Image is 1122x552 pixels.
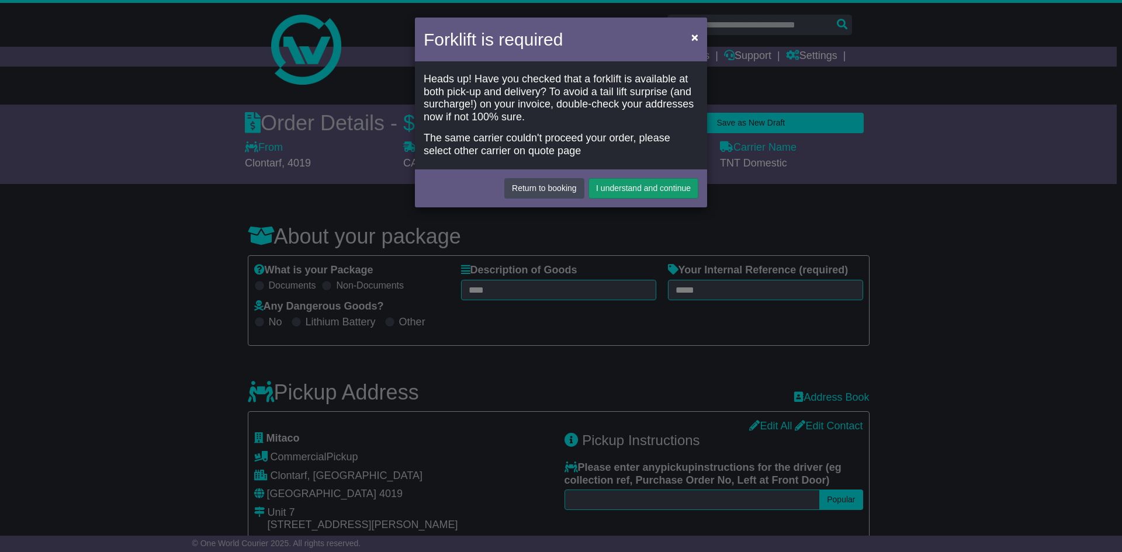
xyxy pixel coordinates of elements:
[691,30,698,44] span: ×
[424,73,698,123] div: Heads up! Have you checked that a forklift is available at both pick-up and delivery? To avoid a ...
[685,25,704,49] button: Close
[424,132,698,157] div: The same carrier couldn't proceed your order, please select other carrier on quote page
[588,178,698,199] button: I understand and continue
[424,26,563,53] h4: Forklift is required
[504,178,584,199] button: Return to booking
